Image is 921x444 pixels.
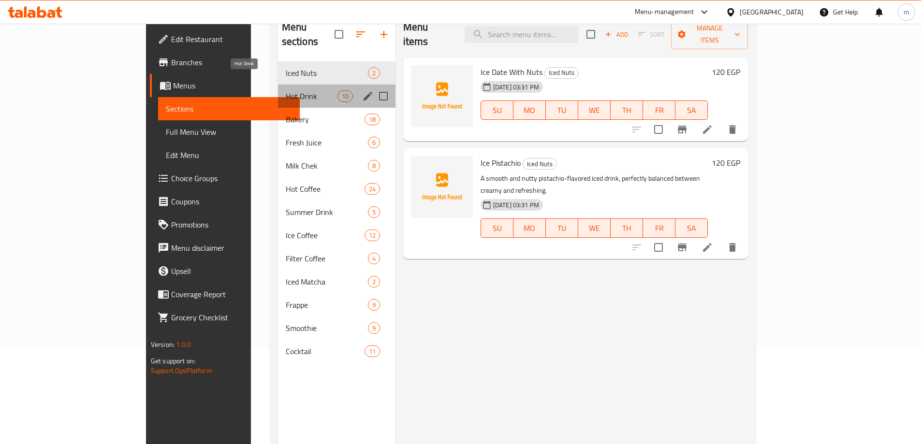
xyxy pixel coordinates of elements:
span: Bakery [286,114,365,125]
span: 10 [338,92,352,101]
div: items [365,114,380,125]
div: Milk Chek [286,160,368,172]
div: Iced Nuts [544,67,579,79]
button: SU [481,218,513,238]
button: edit [361,89,375,103]
a: Coverage Report [150,283,300,306]
div: items [365,345,380,357]
div: items [368,67,380,79]
span: Select section [581,24,601,44]
div: Hot Drink10edit [278,85,395,108]
span: 2 [368,69,380,78]
button: Branch-specific-item [671,118,694,141]
button: WE [578,218,611,238]
nav: Menu sections [278,57,395,367]
div: items [368,322,380,334]
span: WE [582,221,607,235]
span: Menus [173,80,292,91]
span: TU [550,221,574,235]
span: Select to update [648,237,669,258]
div: items [368,276,380,287]
span: 5 [368,208,380,217]
span: Hot Coffee [286,183,365,195]
span: 6 [368,138,380,147]
span: [DATE] 03:31 PM [489,83,543,92]
span: 4 [368,254,380,263]
span: 2 [368,277,380,286]
div: Frappe9 [278,293,395,316]
span: Iced Nuts [545,67,578,78]
span: Promotions [171,219,292,230]
button: FR [643,218,675,238]
span: 11 [365,347,380,356]
span: [DATE] 03:31 PM [489,201,543,210]
div: Filter Coffee4 [278,247,395,270]
h2: Menu sections [282,20,335,49]
a: Edit Menu [158,143,300,167]
span: Edit Restaurant [171,33,292,45]
a: Menus [150,74,300,97]
a: Coupons [150,190,300,213]
span: SA [679,103,704,117]
p: A smooth and nutty pistachio-flavored iced drink, perfectly balanced between creamy and refreshing. [481,172,708,197]
span: Add item [601,27,632,42]
button: TH [611,218,643,238]
button: delete [721,118,744,141]
div: items [365,183,380,195]
span: Choice Groups [171,172,292,184]
span: SA [679,221,704,235]
a: Choice Groups [150,167,300,190]
span: Version: [151,338,175,351]
span: Summer Drink [286,206,368,218]
span: Select all sections [329,24,349,44]
div: Filter Coffee [286,253,368,264]
span: Branches [171,57,292,68]
span: SU [485,103,510,117]
span: Fresh Juice [286,137,368,148]
button: Branch-specific-item [671,236,694,259]
span: Hot Drink [286,90,337,102]
div: [GEOGRAPHIC_DATA] [740,7,804,17]
button: SU [481,100,513,120]
span: FR [647,221,672,235]
span: Sort sections [349,23,372,46]
a: Edit menu item [702,124,713,135]
img: Ice Pistachio [411,156,473,218]
button: WE [578,100,611,120]
div: items [365,229,380,241]
span: Edit Menu [166,149,292,161]
span: Ice Pistachio [481,156,521,170]
button: SA [675,100,708,120]
span: 24 [365,185,380,194]
span: SU [485,221,510,235]
div: Ice Coffee12 [278,224,395,247]
a: Edit Restaurant [150,28,300,51]
span: TH [614,103,639,117]
div: items [368,206,380,218]
div: Frappe [286,299,368,311]
span: Iced Matcha [286,276,368,287]
button: Manage items [671,19,748,49]
div: Hot Coffee24 [278,177,395,201]
button: MO [513,100,546,120]
a: Full Menu View [158,120,300,143]
span: Add [603,29,629,40]
span: Coverage Report [171,288,292,300]
button: TH [611,100,643,120]
span: Iced Nuts [286,67,368,79]
span: Menu disclaimer [171,242,292,254]
div: Smoothie9 [278,316,395,340]
span: 12 [365,231,380,240]
h2: Menu items [403,20,453,49]
a: Menu disclaimer [150,236,300,259]
a: Promotions [150,213,300,236]
span: WE [582,103,607,117]
span: Cocktail [286,345,365,357]
div: items [337,90,353,102]
div: Milk Chek8 [278,154,395,177]
button: Add section [372,23,395,46]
